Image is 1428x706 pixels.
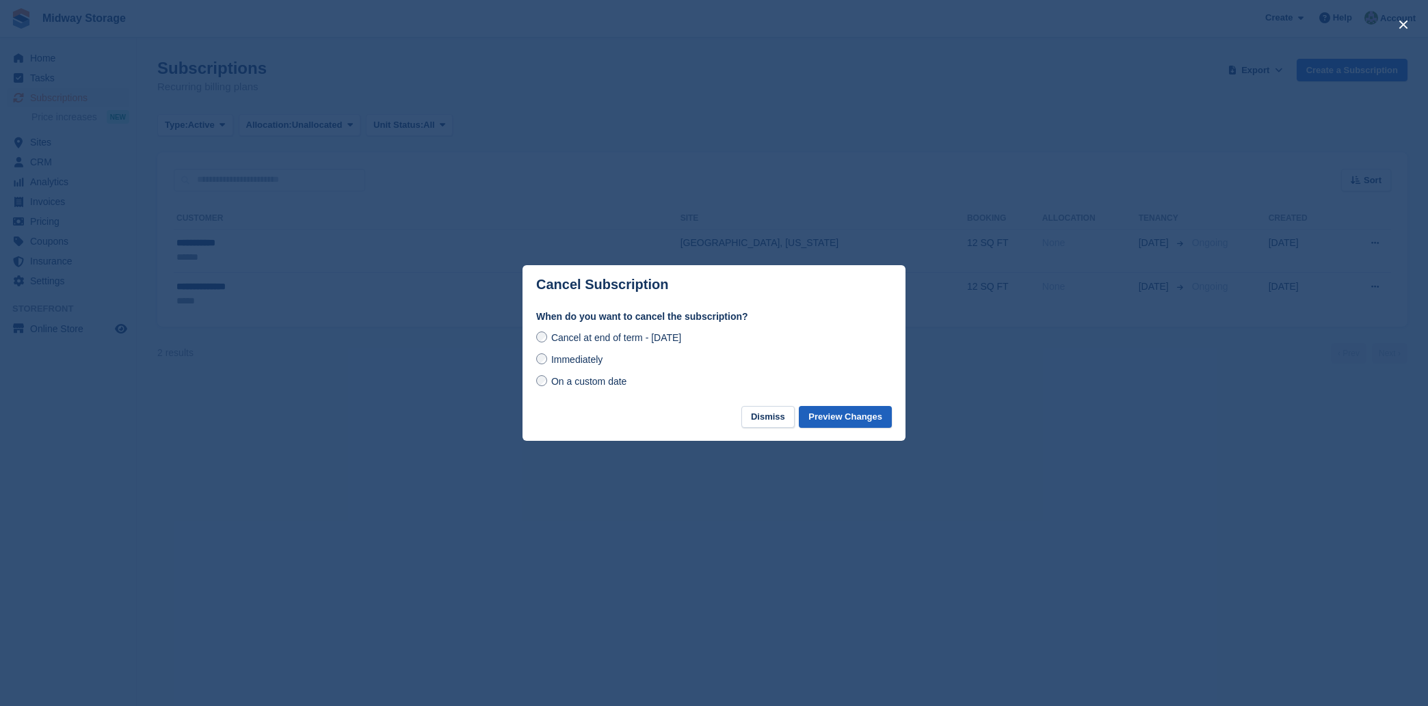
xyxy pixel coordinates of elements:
[551,332,681,343] span: Cancel at end of term - [DATE]
[799,406,892,429] button: Preview Changes
[536,375,547,386] input: On a custom date
[536,331,547,342] input: Cancel at end of term - [DATE]
[741,406,795,429] button: Dismiss
[536,277,668,293] p: Cancel Subscription
[551,376,627,387] span: On a custom date
[536,310,892,324] label: When do you want to cancel the subscription?
[1392,14,1414,36] button: close
[551,354,603,365] span: Immediately
[536,353,547,364] input: Immediately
